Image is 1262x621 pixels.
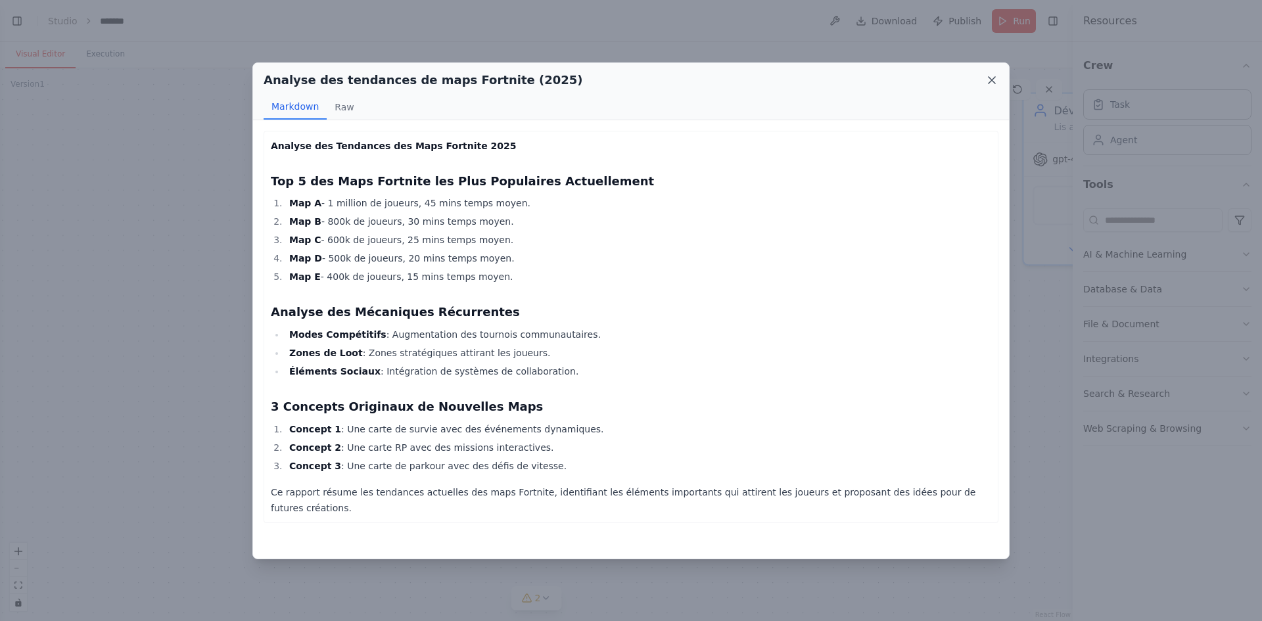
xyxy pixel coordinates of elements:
li: - 500k de joueurs, 20 mins temps moyen. [285,250,991,266]
p: Ce rapport résume les tendances actuelles des maps Fortnite, identifiant les éléments importants ... [271,484,991,516]
li: - 1 million de joueurs, 45 mins temps moyen. [285,195,991,211]
strong: Concept 2 [289,442,341,453]
strong: Map A [289,198,321,208]
strong: Modes Compétitifs [289,329,386,340]
strong: Concept 3 [289,461,341,471]
strong: Map B [289,216,321,227]
li: : Zones stratégiques attirant les joueurs. [285,345,991,361]
li: : Une carte RP avec des missions interactives. [285,440,991,455]
li: - 400k de joueurs, 15 mins temps moyen. [285,269,991,285]
li: : Une carte de survie avec des événements dynamiques. [285,421,991,437]
strong: Zones de Loot [289,348,363,358]
strong: Map C [289,235,321,245]
li: - 800k de joueurs, 30 mins temps moyen. [285,214,991,229]
button: Markdown [264,95,327,120]
li: : Une carte de parkour avec des défis de vitesse. [285,458,991,474]
h3: Top 5 des Maps Fortnite les Plus Populaires Actuellement [271,172,991,191]
strong: Map D [289,253,322,264]
h3: Analyse des Mécaniques Récurrentes [271,303,991,321]
strong: Analyse des Tendances des Maps Fortnite 2025 [271,141,517,151]
li: : Augmentation des tournois communautaires. [285,327,991,342]
button: Raw [327,95,362,120]
li: - 600k de joueurs, 25 mins temps moyen. [285,232,991,248]
strong: Map E [289,271,321,282]
strong: Éléments Sociaux [289,366,381,377]
h2: Analyse des tendances de maps Fortnite (2025) [264,71,583,89]
li: : Intégration de systèmes de collaboration. [285,363,991,379]
h3: 3 Concepts Originaux de Nouvelles Maps [271,398,991,416]
strong: Concept 1 [289,424,341,434]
